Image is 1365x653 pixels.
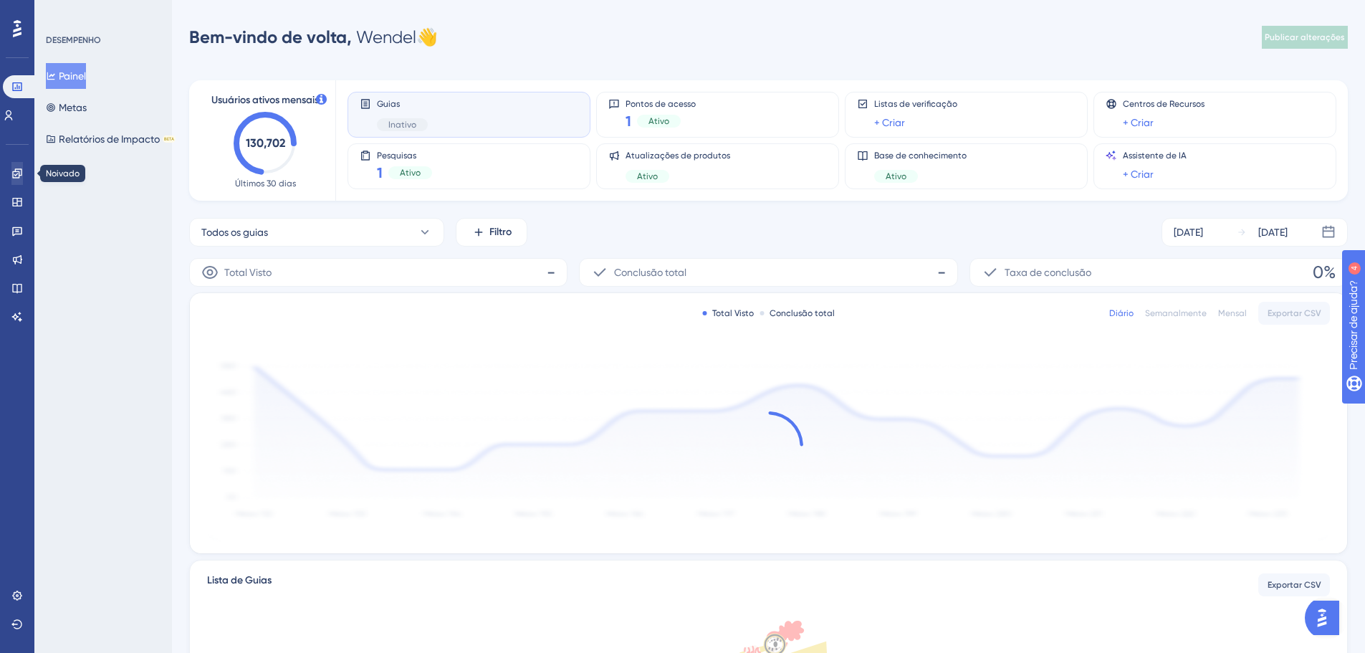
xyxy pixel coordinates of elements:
[59,70,86,82] font: Painel
[626,151,730,161] font: Atualizações de produtos
[1123,151,1187,161] font: Assistente de IA
[377,99,400,109] font: Guias
[59,133,160,145] font: Relatórios de Impacto
[456,218,527,247] button: Filtro
[46,35,101,45] font: DESEMPENHO
[547,262,555,282] font: -
[416,27,438,47] font: 👋
[377,151,416,161] font: Pesquisas
[648,116,669,126] font: Ativo
[377,164,383,181] font: 1
[1313,262,1336,282] font: 0%
[388,120,416,130] font: Inativo
[874,117,905,128] font: + Criar
[626,99,696,109] font: Pontos de acesso
[886,171,906,181] font: Ativo
[189,27,352,47] font: Bem-vindo de volta,
[614,267,686,278] font: Conclusão total
[133,9,138,16] font: 4
[1265,32,1345,42] font: Publicar alterações
[874,99,957,109] font: Listas de verificação
[356,27,416,47] font: Wendel
[400,168,421,178] font: Ativo
[211,94,319,106] font: Usuários ativos mensais
[164,136,174,141] font: BETA
[712,308,754,318] font: Total Visto
[1218,308,1247,318] font: Mensal
[1258,227,1288,238] font: [DATE]
[1268,580,1321,590] font: Exportar CSV
[1123,117,1154,128] font: + Criar
[224,267,272,278] font: Total Visto
[1262,26,1348,49] button: Publicar alterações
[1258,573,1330,596] button: Exportar CSV
[1305,596,1348,639] iframe: Iniciador do Assistente de IA do UserGuiding
[1268,308,1321,318] font: Exportar CSV
[1123,168,1154,180] font: + Criar
[1005,267,1091,278] font: Taxa de conclusão
[1123,99,1204,109] font: Centros de Recursos
[46,95,87,120] button: Metas
[1174,227,1203,238] font: [DATE]
[770,308,835,318] font: Conclusão total
[1109,308,1134,318] font: Diário
[207,574,272,586] font: Lista de Guias
[235,178,296,189] font: Últimos 30 dias
[189,218,444,247] button: Todos os guias
[201,227,268,238] font: Todos os guias
[246,136,285,150] text: 130,702
[1258,302,1330,325] button: Exportar CSV
[937,262,946,282] font: -
[59,102,87,113] font: Metas
[46,63,86,89] button: Painel
[637,171,658,181] font: Ativo
[46,126,176,152] button: Relatórios de ImpactoBETA
[874,151,967,161] font: Base de conhecimento
[626,113,631,130] font: 1
[489,226,512,238] font: Filtro
[1145,308,1207,318] font: Semanalmente
[34,6,123,17] font: Precisar de ajuda?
